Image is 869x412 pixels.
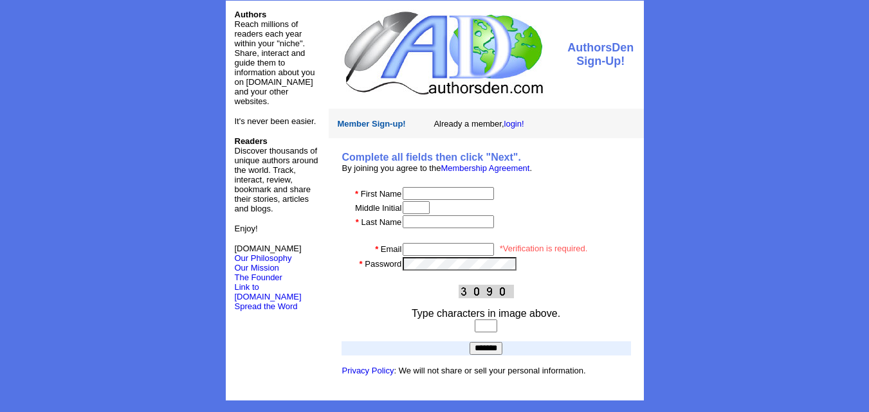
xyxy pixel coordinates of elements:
font: By joining you agree to the . [342,163,533,173]
font: Member Sign-up! [338,119,406,129]
img: This Is CAPTCHA Image [459,285,514,298]
font: Enjoy! [235,224,258,233]
font: *Verification is required. [500,244,588,253]
a: Our Mission [235,263,279,273]
b: Readers [235,136,268,146]
font: Reach millions of readers each year within your "niche". Share, interact and guide them to inform... [235,19,315,106]
font: Password [365,259,401,269]
a: The Founder [235,273,282,282]
font: Already a member, [434,119,524,129]
a: Link to [DOMAIN_NAME] [235,282,302,301]
font: Type characters in image above. [412,308,560,319]
a: Spread the Word [235,300,298,311]
font: Spread the Word [235,301,298,311]
font: Last Name [361,217,401,227]
a: Privacy Policy [342,366,394,375]
img: logo.jpg [341,10,545,96]
font: Email [381,244,402,254]
a: Membership Agreement [441,163,529,173]
font: Middle Initial [355,203,401,213]
font: It's never been easier. [235,116,316,126]
font: Discover thousands of unique authors around the world. Track, interact, review, bookmark and shar... [235,136,318,213]
a: Our Philosophy [235,253,292,263]
b: Complete all fields then click "Next". [342,152,521,163]
font: [DOMAIN_NAME] [235,244,302,263]
font: AuthorsDen Sign-Up! [567,41,634,67]
font: First Name [361,189,402,199]
font: : We will not share or sell your personal information. [342,366,586,375]
a: login! [504,119,524,129]
font: Authors [235,10,267,19]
